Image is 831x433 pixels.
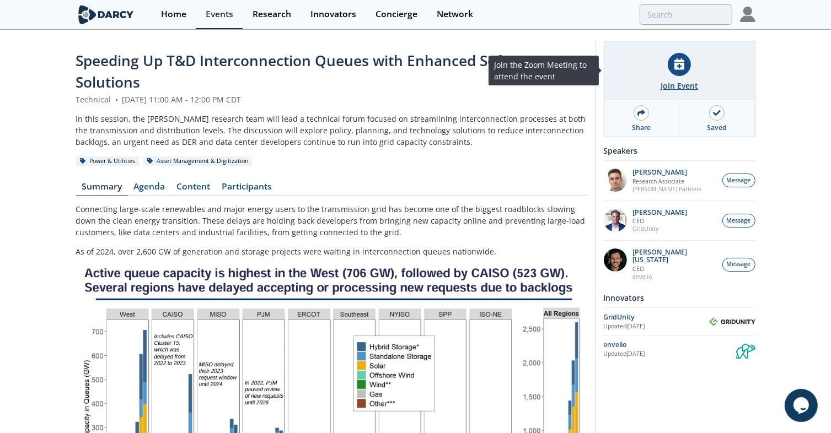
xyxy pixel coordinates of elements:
p: As of 2024, over 2,600 GW of generation and storage projects were waiting in interconnection queu... [76,246,588,257]
div: Innovators [604,288,755,307]
img: d42dc26c-2a28-49ac-afde-9b58c84c0349 [604,209,627,232]
img: f1d2b35d-fddb-4a25-bd87-d4d314a355e9 [604,169,627,192]
button: Message [722,258,755,272]
img: GridUnity [709,317,755,326]
img: envelio [736,339,755,359]
p: [PERSON_NAME] Partners [632,185,701,193]
a: Participants [216,182,278,196]
div: envelio [604,340,736,350]
a: Content [171,182,216,196]
span: Message [727,216,751,225]
img: Profile [740,7,755,22]
div: Updated [DATE] [604,350,736,359]
div: Updated [DATE] [604,322,709,331]
p: GridUnity [632,225,687,232]
a: GridUnity Updated[DATE] GridUnity [604,312,755,331]
p: Connecting large-scale renewables and major energy users to the transmission grid has become one ... [76,203,588,238]
div: Join Event [661,80,698,91]
div: Concierge [376,10,417,19]
div: Innovators [310,10,356,19]
iframe: chat widget [785,389,820,422]
img: 1b183925-147f-4a47-82c9-16eeeed5003c [604,248,627,272]
span: • [114,94,120,105]
p: [PERSON_NAME] [632,209,687,216]
div: Speakers [604,141,755,160]
p: Research Associate [632,177,701,185]
p: CEO [632,217,687,225]
span: Message [727,176,751,185]
div: Network [437,10,473,19]
p: envelio [632,273,716,280]
a: envelio Updated[DATE] envelio [604,339,755,359]
div: Technical [DATE] 11:00 AM - 12:00 PM CDT [76,94,588,105]
p: [PERSON_NAME] [632,169,701,176]
div: In this session, the [PERSON_NAME] research team will lead a technical forum focused on streamlin... [76,113,588,148]
img: logo-wide.svg [76,5,136,24]
span: Speeding Up T&D Interconnection Queues with Enhanced Software Solutions [76,51,542,92]
div: Saved [707,123,727,133]
a: Summary [76,182,128,196]
div: Events [206,10,233,19]
div: Research [253,10,291,19]
button: Message [722,214,755,228]
a: Agenda [128,182,171,196]
div: GridUnity [604,312,709,322]
input: Advanced Search [640,4,732,25]
div: Asset Management & Digitization [143,156,253,166]
p: [PERSON_NAME][US_STATE] [632,248,716,264]
p: CEO [632,265,716,273]
span: Message [727,260,751,269]
div: Power & Utilities [76,156,140,166]
div: Home [161,10,186,19]
div: Share [632,123,651,133]
button: Message [722,174,755,187]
